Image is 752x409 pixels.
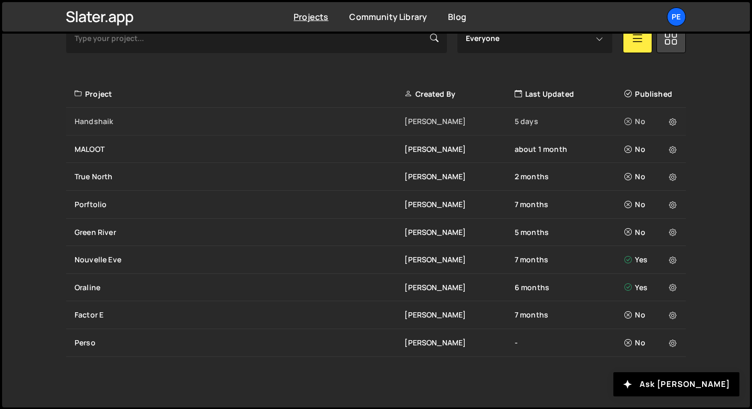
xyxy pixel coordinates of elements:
input: Type your project... [66,24,447,53]
a: True North [PERSON_NAME] 2 months No [66,163,686,191]
div: 7 months [515,310,624,320]
a: Nouvelle Eve [PERSON_NAME] 7 months Yes [66,246,686,274]
div: MALOOT [75,144,404,155]
div: Green River [75,227,404,238]
div: Porftolio [75,199,404,210]
div: No [624,310,680,320]
div: Yes [624,282,680,293]
div: No [624,171,680,182]
div: Oraline [75,282,404,293]
div: No [624,227,680,238]
a: Blog [448,11,466,23]
a: Porftolio [PERSON_NAME] 7 months No [66,191,686,219]
div: 7 months [515,199,624,210]
div: [PERSON_NAME] [404,227,514,238]
div: [PERSON_NAME] [404,310,514,320]
div: [PERSON_NAME] [404,199,514,210]
a: Projects [294,11,328,23]
a: MALOOT [PERSON_NAME] about 1 month No [66,136,686,163]
a: Pe [667,7,686,26]
div: 5 days [515,116,624,127]
a: Perso [PERSON_NAME] - No [66,329,686,357]
div: [PERSON_NAME] [404,116,514,127]
div: 7 months [515,254,624,265]
div: [PERSON_NAME] [404,144,514,155]
button: Ask [PERSON_NAME] [613,372,739,396]
div: 2 months [515,171,624,182]
div: Created By [404,89,514,99]
div: Factor E [75,310,404,320]
a: Factor E [PERSON_NAME] 7 months No [66,301,686,329]
div: Last Updated [515,89,624,99]
div: Perso [75,338,404,348]
div: No [624,199,680,210]
a: Oraline [PERSON_NAME] 6 months Yes [66,274,686,302]
div: [PERSON_NAME] [404,338,514,348]
div: Project [75,89,404,99]
div: [PERSON_NAME] [404,254,514,265]
div: [PERSON_NAME] [404,282,514,293]
div: [PERSON_NAME] [404,171,514,182]
div: Nouvelle Eve [75,254,404,265]
div: True North [75,171,404,182]
div: No [624,144,680,155]
div: Handshaik [75,116,404,127]
div: Published [624,89,680,99]
div: - [515,338,624,348]
div: No [624,116,680,127]
a: Community Library [349,11,427,23]
a: Handshaik [PERSON_NAME] 5 days No [66,108,686,136]
div: about 1 month [515,144,624,155]
a: Green River [PERSON_NAME] 5 months No [66,219,686,247]
div: Yes [624,254,680,265]
div: 5 months [515,227,624,238]
div: 6 months [515,282,624,293]
div: No [624,338,680,348]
